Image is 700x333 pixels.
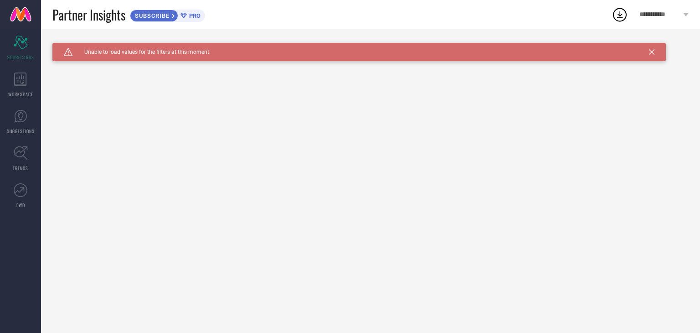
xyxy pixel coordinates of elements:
[187,12,201,19] span: PRO
[7,54,34,61] span: SCORECARDS
[7,128,35,135] span: SUGGESTIONS
[130,7,205,22] a: SUBSCRIBEPRO
[16,202,25,208] span: FWD
[13,165,28,172] span: TRENDS
[73,49,211,55] span: Unable to load values for the filters at this moment.
[612,6,628,23] div: Open download list
[8,91,33,98] span: WORKSPACE
[52,43,689,50] div: Unable to load filters at this moment. Please try later.
[130,12,172,19] span: SUBSCRIBE
[52,5,125,24] span: Partner Insights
